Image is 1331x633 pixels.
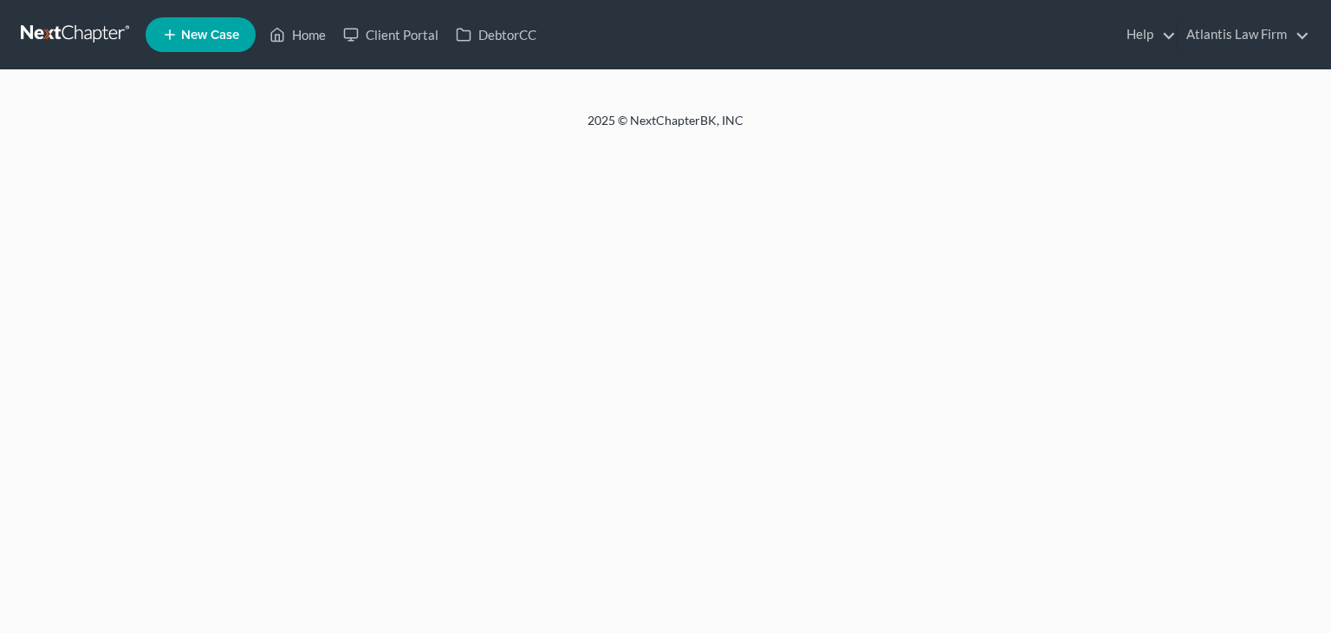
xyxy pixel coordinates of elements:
a: DebtorCC [447,19,545,50]
a: Client Portal [334,19,447,50]
div: 2025 © NextChapterBK, INC [172,112,1159,143]
a: Help [1118,19,1176,50]
new-legal-case-button: New Case [146,17,256,52]
a: Home [261,19,334,50]
a: Atlantis Law Firm [1178,19,1309,50]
